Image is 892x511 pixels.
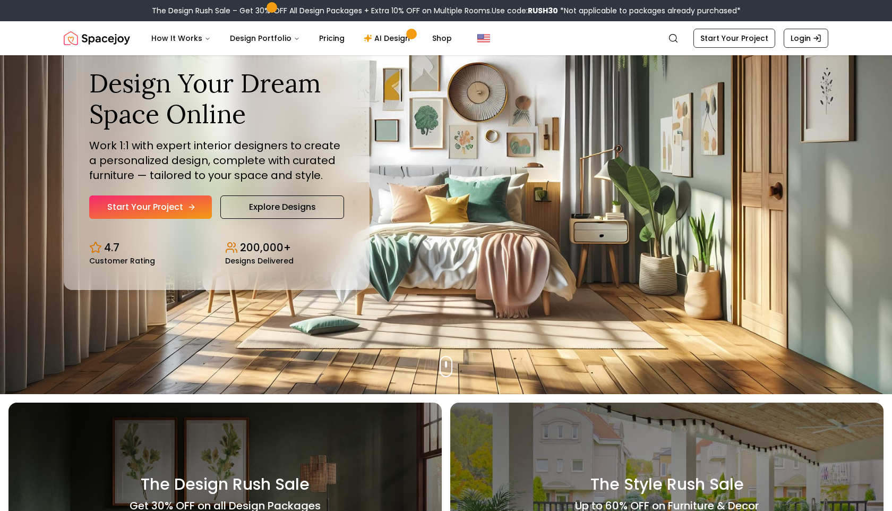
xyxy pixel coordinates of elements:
[355,28,422,49] a: AI Design
[152,5,741,16] div: The Design Rush Sale – Get 30% OFF All Design Packages + Extra 10% OFF on Multiple Rooms.
[143,28,460,49] nav: Main
[104,240,119,255] p: 4.7
[424,28,460,49] a: Shop
[220,195,344,219] a: Explore Designs
[477,32,490,45] img: United States
[89,232,344,265] div: Design stats
[492,5,558,16] span: Use code:
[693,29,775,48] a: Start Your Project
[558,5,741,16] span: *Not applicable to packages already purchased*
[311,28,353,49] a: Pricing
[89,257,155,265] small: Customer Rating
[64,21,828,55] nav: Global
[141,475,310,494] h3: The Design Rush Sale
[64,28,130,49] img: Spacejoy Logo
[225,257,294,265] small: Designs Delivered
[240,240,291,255] p: 200,000+
[89,68,344,129] h1: Design Your Dream Space Online
[528,5,558,16] b: RUSH30
[89,138,344,183] p: Work 1:1 with expert interior designers to create a personalized design, complete with curated fu...
[784,29,828,48] a: Login
[590,475,744,494] h3: The Style Rush Sale
[143,28,219,49] button: How It Works
[64,28,130,49] a: Spacejoy
[221,28,308,49] button: Design Portfolio
[89,195,212,219] a: Start Your Project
